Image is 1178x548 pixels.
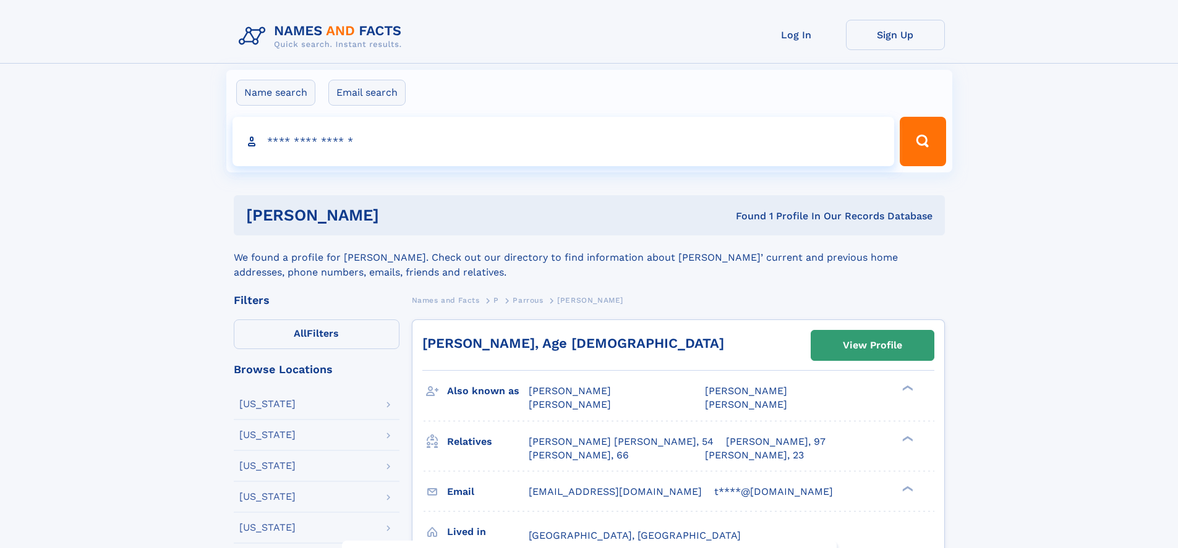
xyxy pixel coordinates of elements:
[246,208,558,223] h1: [PERSON_NAME]
[529,385,611,397] span: [PERSON_NAME]
[239,430,296,440] div: [US_STATE]
[447,481,529,502] h3: Email
[846,20,945,50] a: Sign Up
[447,431,529,452] h3: Relatives
[529,435,714,449] a: [PERSON_NAME] [PERSON_NAME], 54
[239,523,296,533] div: [US_STATE]
[234,235,945,280] div: We found a profile for [PERSON_NAME]. Check out our directory to find information about [PERSON_N...
[328,80,406,106] label: Email search
[294,327,307,339] span: All
[447,521,529,542] h3: Lived in
[493,292,499,308] a: P
[239,461,296,471] div: [US_STATE]
[239,492,296,502] div: [US_STATE]
[236,80,315,106] label: Name search
[557,296,623,305] span: [PERSON_NAME]
[705,385,787,397] span: [PERSON_NAME]
[234,364,399,375] div: Browse Locations
[557,209,933,223] div: Found 1 Profile In Our Records Database
[513,292,543,308] a: Parrous
[899,384,914,392] div: ❯
[900,117,945,166] button: Search Button
[234,319,399,349] label: Filters
[234,295,399,306] div: Filters
[422,335,724,351] a: [PERSON_NAME], Age [DEMOGRAPHIC_DATA]
[747,20,846,50] a: Log In
[513,296,543,305] span: Parrous
[899,484,914,492] div: ❯
[705,398,787,410] span: [PERSON_NAME]
[239,399,296,409] div: [US_STATE]
[234,20,412,53] img: Logo Names and Facts
[529,449,629,462] a: [PERSON_NAME], 66
[726,435,826,449] a: [PERSON_NAME], 97
[529,398,611,410] span: [PERSON_NAME]
[447,381,529,402] h3: Also known as
[811,331,934,360] a: View Profile
[843,331,902,360] div: View Profile
[899,434,914,442] div: ❯
[412,292,480,308] a: Names and Facts
[233,117,895,166] input: search input
[705,449,804,462] a: [PERSON_NAME], 23
[493,296,499,305] span: P
[529,529,741,541] span: [GEOGRAPHIC_DATA], [GEOGRAPHIC_DATA]
[529,486,702,497] span: [EMAIL_ADDRESS][DOMAIN_NAME]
